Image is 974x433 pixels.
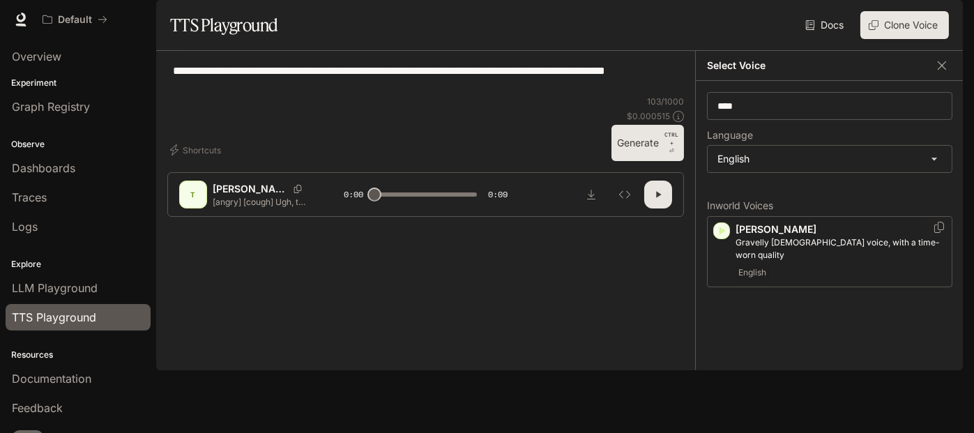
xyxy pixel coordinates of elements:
[708,146,952,172] div: English
[182,183,204,206] div: T
[647,96,684,107] p: 103 / 1000
[36,6,114,33] button: All workspaces
[707,201,952,211] p: Inworld Voices
[170,11,278,39] h1: TTS Playground
[611,181,639,208] button: Inspect
[932,222,946,233] button: Copy Voice ID
[736,222,946,236] p: [PERSON_NAME]
[213,182,288,196] p: [PERSON_NAME]
[577,181,605,208] button: Download audio
[802,11,849,39] a: Docs
[167,139,227,161] button: Shortcuts
[288,185,307,193] button: Copy Voice ID
[611,125,684,161] button: GenerateCTRL +⏎
[58,14,92,26] p: Default
[860,11,949,39] button: Clone Voice
[627,110,670,122] p: $ 0.000515
[736,236,946,261] p: Gravelly male voice, with a time-worn quality
[344,188,363,202] span: 0:00
[488,188,508,202] span: 0:09
[736,264,769,281] span: English
[664,130,678,147] p: CTRL +
[213,196,310,208] p: [angry] [cough] Ugh, this stupid cough... It's just so hard [cough] not getting sick this time of...
[664,130,678,155] p: ⏎
[707,130,753,140] p: Language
